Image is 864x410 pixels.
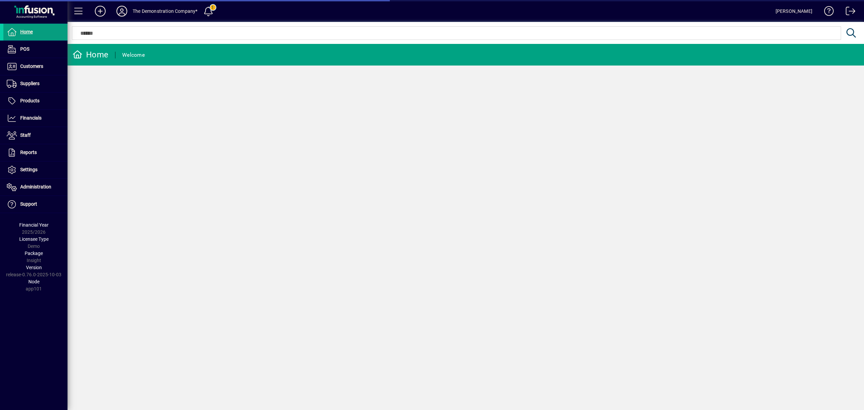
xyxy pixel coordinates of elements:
[3,58,67,75] a: Customers
[20,150,37,155] span: Reports
[3,127,67,144] a: Staff
[20,167,37,172] span: Settings
[20,184,51,189] span: Administration
[776,6,812,17] div: [PERSON_NAME]
[20,201,37,207] span: Support
[89,5,111,17] button: Add
[3,75,67,92] a: Suppliers
[3,144,67,161] a: Reports
[19,236,49,242] span: Licensee Type
[133,6,198,17] div: The Demonstration Company*
[3,161,67,178] a: Settings
[3,93,67,109] a: Products
[20,115,42,121] span: Financials
[3,110,67,127] a: Financials
[20,81,39,86] span: Suppliers
[20,46,29,52] span: POS
[26,265,42,270] span: Version
[3,41,67,58] a: POS
[20,63,43,69] span: Customers
[73,49,108,60] div: Home
[19,222,49,228] span: Financial Year
[28,279,39,284] span: Node
[111,5,133,17] button: Profile
[20,98,39,103] span: Products
[25,251,43,256] span: Package
[841,1,856,23] a: Logout
[20,29,33,34] span: Home
[3,179,67,196] a: Administration
[20,132,31,138] span: Staff
[3,196,67,213] a: Support
[819,1,834,23] a: Knowledge Base
[122,50,145,60] div: Welcome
